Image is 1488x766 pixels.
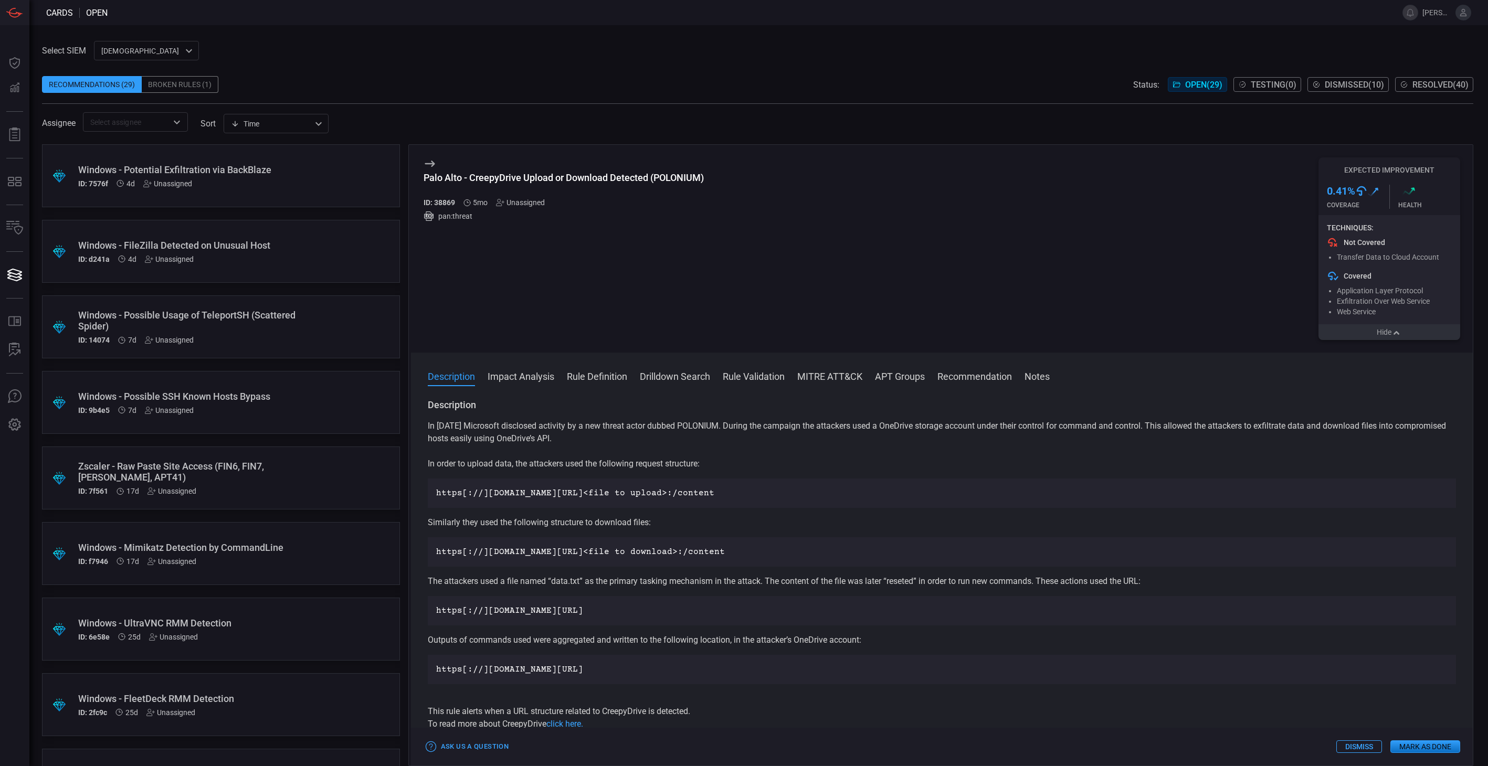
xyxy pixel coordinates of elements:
button: Dismiss [1336,740,1382,753]
div: Windows - Potential Exfiltration via BackBlaze [78,164,324,175]
button: Ask Us A Question [2,384,27,409]
label: sort [200,119,216,129]
p: https[://][DOMAIN_NAME][URL] [436,663,1448,676]
a: click here. [546,719,583,729]
button: Hide [1318,324,1460,340]
button: Resolved(40) [1395,77,1473,92]
span: open [86,8,108,18]
button: Rule Catalog [2,309,27,334]
h5: Expected Improvement [1318,166,1460,174]
span: Testing ( 0 ) [1251,80,1296,90]
span: Web Service [1337,307,1376,316]
span: Open ( 29 ) [1185,80,1222,90]
button: Mark as Done [1390,740,1460,753]
p: In [DATE] Microsoft disclosed activity by a new threat actor dubbed POLONIUM. During the campaign... [428,420,1456,445]
span: Dismissed ( 10 ) [1325,80,1384,90]
button: Reports [2,122,27,147]
div: Unassigned [145,336,194,344]
h5: ID: 7576f [78,179,108,188]
h5: ID: 14074 [78,336,110,344]
h5: ID: d241a [78,255,110,263]
p: https[://][DOMAIN_NAME][URL] [436,604,1448,617]
div: Windows - FleetDeck RMM Detection [78,693,324,704]
h5: ID: f7946 [78,557,108,566]
button: Description [428,369,475,382]
button: Open(29) [1168,77,1227,92]
div: Unassigned [147,557,196,566]
div: Windows - FileZilla Detected on Unusual Host [78,240,324,251]
span: Sep 11, 2025 1:05 AM [128,336,136,344]
span: Apr 08, 2025 2:15 AM [473,198,488,207]
p: [DEMOGRAPHIC_DATA] [101,46,182,56]
div: Not Covered [1327,236,1452,249]
button: Preferences [2,412,27,438]
p: https[://][DOMAIN_NAME][URL]<file to upload>:/content [436,487,1448,499]
div: Windows - UltraVNC RMM Detection [78,618,324,629]
label: Select SIEM [42,46,86,56]
h3: Description [428,399,1456,411]
span: Sep 11, 2025 1:04 AM [128,406,136,414]
div: Zscaler - Raw Paste Site Access (FIN6, FIN7, Rocke, APT41) [78,461,324,483]
div: Coverage [1327,201,1389,209]
span: Aug 24, 2025 4:16 AM [128,633,141,641]
button: MITRE - Detection Posture [2,169,27,194]
h5: ID: 7f561 [78,487,108,495]
button: Recommendation [937,369,1012,382]
div: Health [1398,201,1461,209]
div: Windows - Possible SSH Known Hosts Bypass [78,391,324,402]
div: Unassigned [143,179,192,188]
span: Aug 24, 2025 4:16 AM [125,708,138,717]
button: Dashboard [2,50,27,76]
div: Covered [1327,270,1452,282]
span: Sep 01, 2025 4:32 AM [126,557,139,566]
div: Windows - Mimikatz Detection by CommandLine [78,542,324,553]
button: Drilldown Search [640,369,710,382]
span: Resolved ( 40 ) [1412,80,1469,90]
h5: ID: 6e58e [78,633,110,641]
div: Unassigned [496,198,545,207]
div: Broken Rules (1) [142,76,218,93]
p: Outputs of commands used were aggregated and written to the following location, in the attacker’s... [428,634,1456,646]
span: Application Layer Protocol [1337,286,1423,295]
button: Detections [2,76,27,101]
button: Rule Definition [567,369,627,382]
span: Status: [1133,80,1159,90]
p: The attackers used a file named “data.txt” as the primary tasking mechanism in the attack. The co... [428,575,1456,588]
button: Ask Us a Question [424,739,511,755]
div: Windows - Possible Usage of TeleportSH (Scattered Spider) [78,310,324,332]
span: Sep 14, 2025 12:33 AM [128,255,136,263]
span: Transfer Data to Cloud Account [1337,253,1439,261]
span: [PERSON_NAME][EMAIL_ADDRESS][PERSON_NAME][DOMAIN_NAME] [1422,8,1451,17]
p: In order to upload data, the attackers used the following request structure: [428,458,1456,470]
h5: ID: 2fc9c [78,708,107,717]
p: Similarly they used the following structure to download files: [428,516,1456,529]
button: Inventory [2,216,27,241]
button: Notes [1025,369,1050,382]
span: Sep 14, 2025 12:33 AM [126,179,135,188]
div: pan:threat [424,211,704,221]
div: Unassigned [145,406,194,414]
h5: ID: 9b4e5 [78,406,110,414]
p: To read more about CreepyDrive [428,718,1456,730]
h5: ID: 38869 [424,198,455,207]
input: Select assignee [86,115,167,129]
button: ALERT ANALYSIS [2,337,27,363]
h3: 0.41 % [1327,185,1355,197]
button: MITRE ATT&CK [797,369,862,382]
button: Cards [2,262,27,288]
button: Testing(0) [1233,77,1301,92]
button: Rule Validation [723,369,785,382]
div: Time [231,119,312,129]
button: Open [170,115,184,130]
button: Impact Analysis [488,369,554,382]
button: APT Groups [875,369,925,382]
button: Dismissed(10) [1307,77,1389,92]
div: Unassigned [145,255,194,263]
span: Assignee [42,118,76,128]
span: Exfiltration Over Web Service [1337,297,1430,305]
div: Unassigned [147,487,196,495]
div: Recommendations (29) [42,76,142,93]
span: Cards [46,8,73,18]
div: Palo Alto - CreepyDrive Upload or Download Detected (POLONIUM) [424,172,704,183]
p: This rule alerts when a URL structure related to CreepyDrive is detected. [428,705,1456,718]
